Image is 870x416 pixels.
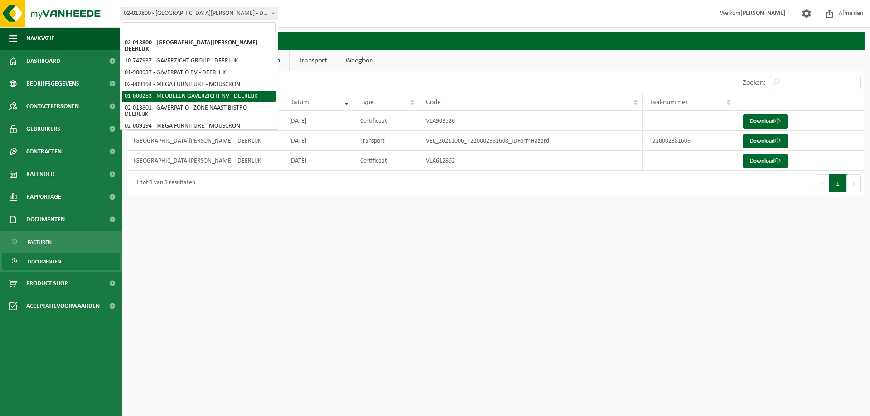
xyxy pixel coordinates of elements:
li: 01-000253 - MEUBELEN GAVERZICHT NV - DEERLIJK [122,91,276,102]
a: Transport [290,50,336,71]
td: T210002381608 [643,131,735,151]
span: Rapportage [26,186,61,208]
h2: Documenten [127,32,865,50]
span: Type [360,99,374,106]
a: Download [743,154,788,168]
td: VLA612862 [419,151,642,171]
span: Bedrijfsgegevens [26,72,79,95]
a: Download [743,134,788,148]
span: Documenten [28,253,61,270]
span: Navigatie [26,27,54,50]
a: Facturen [2,233,120,250]
span: Contracten [26,140,62,163]
td: [GEOGRAPHIC_DATA][PERSON_NAME] - DEERLIJK [127,131,282,151]
td: [DATE] [282,111,353,131]
span: Dashboard [26,50,60,72]
td: VLA903526 [419,111,642,131]
strong: [PERSON_NAME] [740,10,786,17]
a: Weegbon [336,50,382,71]
td: [GEOGRAPHIC_DATA][PERSON_NAME] - DEERLIJK [127,151,282,171]
span: Facturen [28,234,52,251]
div: 1 tot 3 van 3 resultaten [131,175,195,191]
span: Taaknummer [649,99,688,106]
a: Download [743,114,788,129]
td: [DATE] [282,131,353,151]
td: Certificaat [353,151,419,171]
span: Datum [289,99,309,106]
li: 02-013800 - [GEOGRAPHIC_DATA][PERSON_NAME] - DEERLIJK [122,37,276,55]
td: Transport [353,131,419,151]
span: Acceptatievoorwaarden [26,295,100,317]
td: [DATE] [282,151,353,171]
li: 10-747937 - GAVERZICHT GROUP - DEERLIJK [122,55,276,67]
li: 02-009194 - MEGA FURNITURE - MOUSCRON [122,79,276,91]
li: 01-900937 - GAVERPATIO BV - DEERLIJK [122,67,276,79]
a: Documenten [2,253,120,270]
button: Next [847,174,861,192]
span: Code [426,99,441,106]
span: Product Shop [26,272,68,295]
span: Gebruikers [26,118,60,140]
span: 02-013800 - BLUE WOODS HOTEL - DEERLIJK [120,7,278,20]
label: Zoeken: [743,79,765,86]
span: Contactpersonen [26,95,79,118]
td: VEL_20211006_T210002381608_IDFormHazard [419,131,642,151]
td: Certificaat [353,111,419,131]
span: Documenten [26,208,65,231]
span: Kalender [26,163,54,186]
button: Previous [815,174,829,192]
li: 02-013801 - GAVERPATIO - ZONE NAAST BISTRO - DEERLIJK [122,102,276,120]
button: 1 [829,174,847,192]
li: 02-009194 - MEGA FURNITURE - MOUSCRON [122,120,276,132]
